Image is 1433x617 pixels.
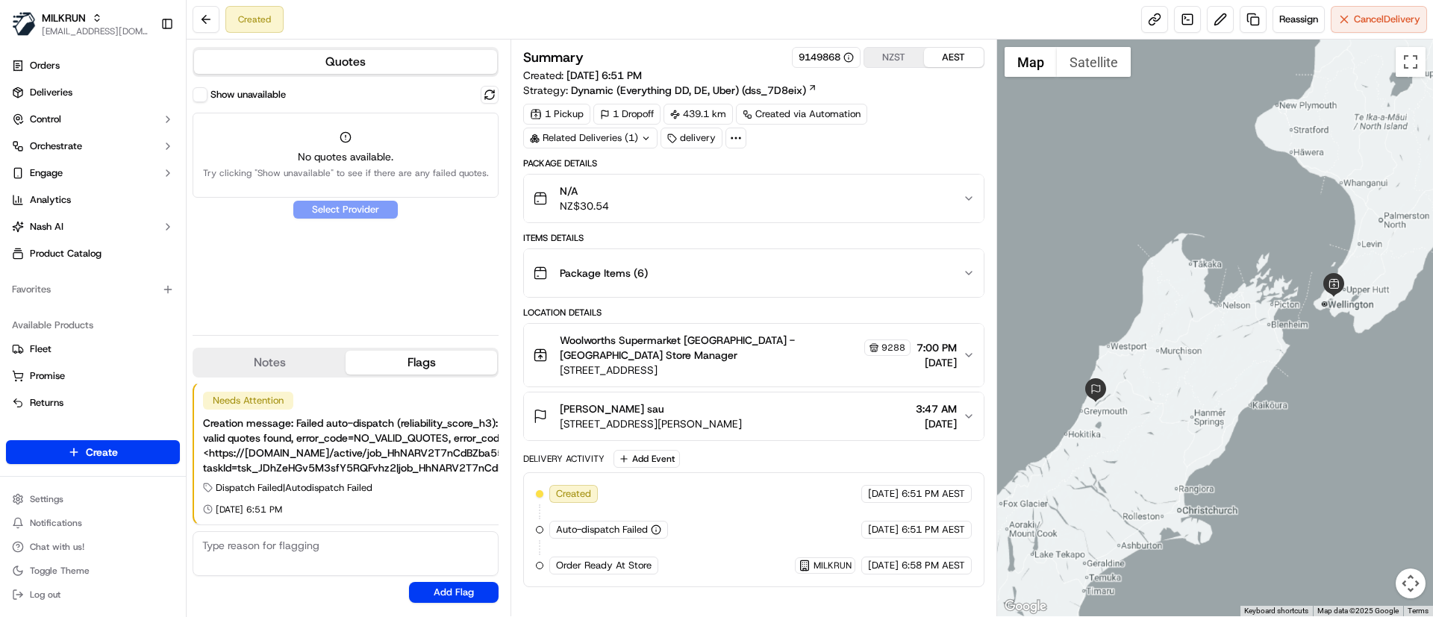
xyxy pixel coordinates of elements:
[814,560,852,571] span: MILKRUN
[1396,569,1426,598] button: Map camera controls
[30,86,72,99] span: Deliveries
[6,278,180,301] div: Favorites
[30,113,61,126] span: Control
[12,396,174,410] a: Returns
[560,363,910,378] span: [STREET_ADDRESS]
[216,504,282,516] span: [DATE] 6:51 PM
[556,523,648,536] span: Auto-dispatch Failed
[30,541,84,553] span: Chat with us!
[1244,606,1308,616] button: Keyboard shortcuts
[6,536,180,557] button: Chat with us!
[560,184,609,198] span: N/A
[868,523,899,536] span: [DATE]
[593,104,661,125] div: 1 Dropoff
[868,559,899,572] span: [DATE]
[42,25,149,37] button: [EMAIL_ADDRESS][DOMAIN_NAME]
[924,48,984,67] button: AEST
[210,88,286,101] label: Show unavailable
[30,517,82,529] span: Notifications
[661,128,722,148] div: delivery
[6,337,180,361] button: Fleet
[523,104,590,125] div: 1 Pickup
[6,81,180,104] a: Deliveries
[30,369,65,383] span: Promise
[524,392,983,440] button: [PERSON_NAME] sau[STREET_ADDRESS][PERSON_NAME]3:47 AM[DATE]
[1005,47,1057,77] button: Show street map
[6,161,180,185] button: Engage
[566,69,642,82] span: [DATE] 6:51 PM
[1354,13,1420,26] span: Cancel Delivery
[6,489,180,510] button: Settings
[524,324,983,386] button: Woolworths Supermarket [GEOGRAPHIC_DATA] - [GEOGRAPHIC_DATA] Store Manager9288[STREET_ADDRESS]7:0...
[523,307,984,319] div: Location Details
[12,342,174,356] a: Fleet
[203,167,489,179] span: Try clicking "Show unavailable" to see if there are any failed quotes.
[6,134,180,158] button: Orchestrate
[917,340,957,355] span: 7:00 PM
[30,396,63,410] span: Returns
[1317,607,1399,615] span: Map data ©2025 Google
[30,59,60,72] span: Orders
[571,83,817,98] a: Dynamic (Everything DD, DE, Uber) (dss_7D8eix)
[524,175,983,222] button: N/ANZ$30.54
[6,54,180,78] a: Orders
[30,166,63,180] span: Engage
[556,559,652,572] span: Order Ready At Store
[30,140,82,153] span: Orchestrate
[6,242,180,266] a: Product Catalog
[203,416,697,475] div: Creation message: Failed auto-dispatch (reliability_score_h3): No provider satisfied requirements...
[916,401,957,416] span: 3:47 AM
[1396,47,1426,77] button: Toggle fullscreen view
[6,440,180,464] button: Create
[556,487,591,501] span: Created
[12,369,174,383] a: Promise
[6,313,180,337] div: Available Products
[6,584,180,605] button: Log out
[1001,597,1050,616] img: Google
[1057,47,1131,77] button: Show satellite imagery
[203,392,293,410] div: Needs Attention
[560,333,861,363] span: Woolworths Supermarket [GEOGRAPHIC_DATA] - [GEOGRAPHIC_DATA] Store Manager
[868,487,899,501] span: [DATE]
[6,560,180,581] button: Toggle Theme
[86,445,118,460] span: Create
[523,68,642,83] span: Created:
[664,104,733,125] div: 439.1 km
[6,215,180,239] button: Nash AI
[1001,597,1050,616] a: Open this area in Google Maps (opens a new window)
[216,481,372,495] span: Dispatch Failed | Autodispatch Failed
[881,342,905,354] span: 9288
[12,12,36,36] img: MILKRUN
[42,10,86,25] button: MILKRUN
[1408,607,1429,615] a: Terms (opens in new tab)
[799,51,854,64] button: 9149868
[560,198,609,213] span: NZ$30.54
[30,220,63,234] span: Nash AI
[917,355,957,370] span: [DATE]
[30,193,71,207] span: Analytics
[30,589,60,601] span: Log out
[523,232,984,244] div: Items Details
[523,453,605,465] div: Delivery Activity
[6,391,180,415] button: Returns
[614,450,680,468] button: Add Event
[902,523,965,536] span: 6:51 PM AEST
[902,487,965,501] span: 6:51 PM AEST
[6,6,154,42] button: MILKRUNMILKRUN[EMAIL_ADDRESS][DOMAIN_NAME]
[6,364,180,388] button: Promise
[523,128,658,148] div: Related Deliveries (1)
[346,351,497,375] button: Flags
[6,107,180,131] button: Control
[560,416,742,431] span: [STREET_ADDRESS][PERSON_NAME]
[30,247,102,260] span: Product Catalog
[864,48,924,67] button: NZST
[523,83,817,98] div: Strategy:
[571,83,806,98] span: Dynamic (Everything DD, DE, Uber) (dss_7D8eix)
[6,188,180,212] a: Analytics
[30,493,63,505] span: Settings
[523,157,984,169] div: Package Details
[523,51,584,64] h3: Summary
[902,559,965,572] span: 6:58 PM AEST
